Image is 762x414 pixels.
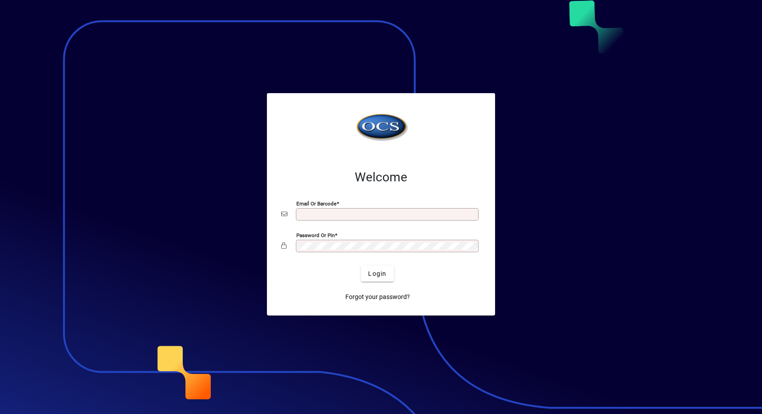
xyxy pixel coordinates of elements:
[368,269,386,279] span: Login
[296,201,336,207] mat-label: Email or Barcode
[361,266,393,282] button: Login
[296,232,335,238] mat-label: Password or Pin
[281,170,481,185] h2: Welcome
[342,289,414,305] a: Forgot your password?
[345,292,410,302] span: Forgot your password?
